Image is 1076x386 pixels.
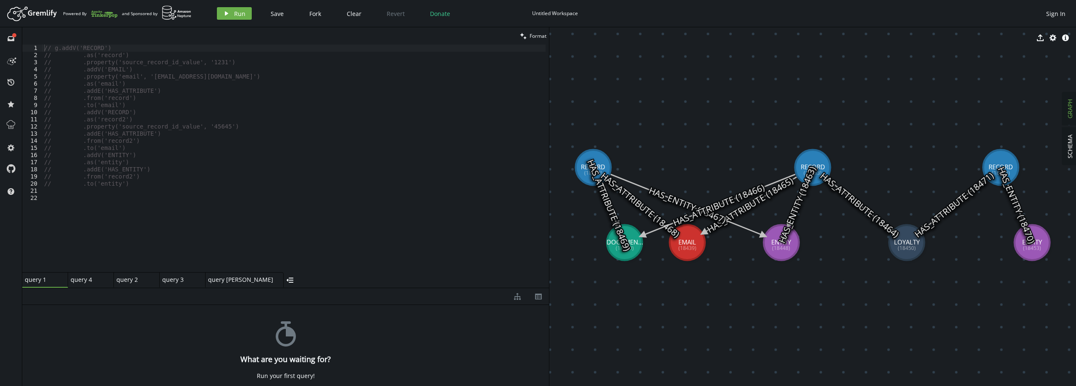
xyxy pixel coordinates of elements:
[347,10,361,18] span: Clear
[22,130,43,137] div: 13
[22,123,43,130] div: 12
[63,6,118,21] div: Powered By
[22,109,43,116] div: 10
[22,144,43,152] div: 15
[584,169,602,176] tspan: (18442)
[22,166,43,173] div: 18
[22,116,43,123] div: 11
[801,163,825,171] tspan: RECORD
[22,173,43,180] div: 19
[1022,238,1042,246] tspan: ENTITY
[581,163,605,171] tspan: RECORD
[678,238,696,246] tspan: EMAIL
[898,244,916,251] tspan: (18450)
[264,7,290,20] button: Save
[122,5,192,21] div: and Sponsored by
[607,238,643,246] tspan: DOCUMEN...
[22,159,43,166] div: 17
[894,238,920,246] tspan: LOYALTY
[22,87,43,95] div: 7
[340,7,368,20] button: Clear
[430,10,450,18] span: Donate
[22,137,43,144] div: 14
[532,10,578,16] div: Untitled Workspace
[22,152,43,159] div: 16
[22,66,43,73] div: 4
[217,7,252,20] button: Run
[303,7,328,20] button: Fork
[22,180,43,187] div: 20
[1066,99,1074,118] span: GRAPH
[22,52,43,59] div: 2
[678,244,696,251] tspan: (18439)
[424,7,456,20] button: Donate
[1066,134,1074,158] span: SCHEMA
[271,10,284,18] span: Save
[616,244,634,251] tspan: (18459)
[772,244,790,251] tspan: (18448)
[22,80,43,87] div: 6
[1023,244,1041,251] tspan: (18453)
[992,169,1010,176] tspan: (18455)
[22,187,43,194] div: 21
[234,10,245,18] span: Run
[380,7,411,20] button: Revert
[989,163,1013,171] tspan: RECORD
[22,45,43,52] div: 1
[1042,7,1070,20] button: Sign In
[309,10,321,18] span: Fork
[804,169,822,176] tspan: (18433)
[22,194,43,202] div: 22
[162,5,192,20] img: AWS Neptune
[771,238,791,246] tspan: ENTITY
[22,59,43,66] div: 3
[387,10,405,18] span: Revert
[22,73,43,80] div: 5
[22,102,43,109] div: 9
[22,95,43,102] div: 8
[1046,10,1065,18] span: Sign In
